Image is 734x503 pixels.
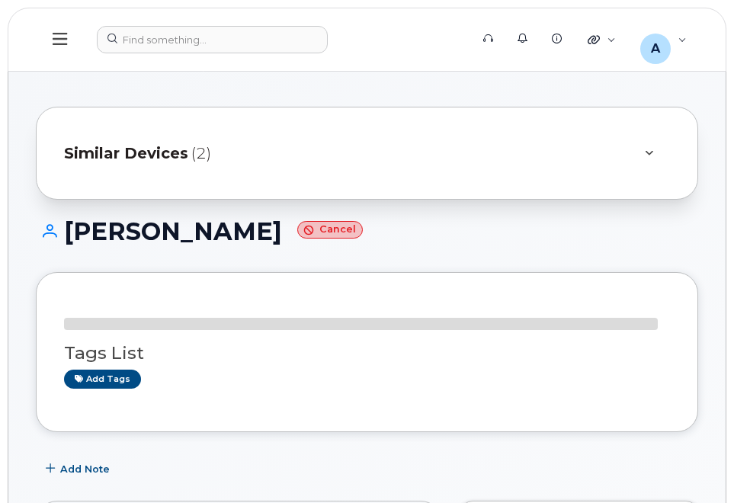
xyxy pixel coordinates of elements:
span: Add Note [60,462,110,476]
a: Add tags [64,370,141,389]
button: Add Note [36,455,123,482]
small: Cancel [297,221,363,239]
h1: [PERSON_NAME] [36,218,698,245]
h3: Tags List [64,344,670,363]
span: Similar Devices [64,143,188,165]
span: (2) [191,143,211,165]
